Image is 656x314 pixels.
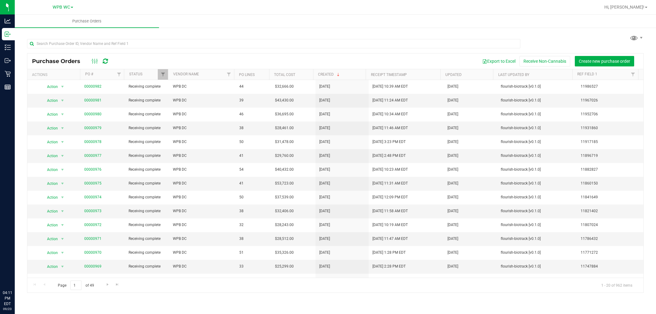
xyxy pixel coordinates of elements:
[447,153,458,159] span: [DATE]
[58,235,66,243] span: select
[239,236,267,242] span: 38
[42,193,58,202] span: Action
[173,208,232,214] span: WPB DC
[239,181,267,186] span: 41
[501,236,573,242] span: flourish-biotrack [v0.1.0]
[447,139,458,145] span: [DATE]
[581,250,640,256] span: 11771272
[275,250,294,256] span: $35,326.00
[239,125,267,131] span: 38
[501,139,573,145] span: flourish-biotrack [v0.1.0]
[275,194,294,200] span: $37,539.00
[501,222,573,228] span: flourish-biotrack [v0.1.0]
[84,126,101,130] a: 00000979
[18,264,26,271] iframe: Resource center unread badge
[581,111,640,117] span: 11952706
[372,139,406,145] span: [DATE] 3:23 PM EDT
[42,207,58,216] span: Action
[129,222,165,228] span: Receiving complete
[58,152,66,160] span: select
[319,250,330,256] span: [DATE]
[239,250,267,256] span: 51
[501,194,573,200] span: flourish-biotrack [v0.1.0]
[372,222,408,228] span: [DATE] 10:19 AM EDT
[581,236,640,242] span: 11786432
[579,59,630,64] span: Create new purchase order
[173,181,232,186] span: WPB DC
[372,208,408,214] span: [DATE] 11:58 AM EDT
[275,125,294,131] span: $28,461.00
[372,84,408,89] span: [DATE] 10:39 AM EDT
[84,112,101,116] a: 00000980
[372,111,408,117] span: [DATE] 10:34 AM EDT
[575,56,634,66] button: Create new purchase order
[129,236,165,242] span: Receiving complete
[58,248,66,257] span: select
[275,84,294,89] span: $32,666.00
[42,221,58,229] span: Action
[15,15,159,28] a: Purchase Orders
[275,97,294,103] span: $43,430.00
[319,194,330,200] span: [DATE]
[275,111,294,117] span: $36,695.00
[84,236,101,241] a: 00000971
[42,235,58,243] span: Action
[577,72,597,76] a: Ref Field 1
[478,56,519,66] button: Export to Excel
[224,69,234,80] a: Filter
[447,84,458,89] span: [DATE]
[239,111,267,117] span: 46
[501,250,573,256] span: flourish-biotrack [v0.1.0]
[84,84,101,89] a: 00000982
[173,236,232,242] span: WPB DC
[319,181,330,186] span: [DATE]
[501,125,573,131] span: flourish-biotrack [v0.1.0]
[129,181,165,186] span: Receiving complete
[53,5,70,10] span: WPB WC
[58,179,66,188] span: select
[5,31,11,37] inline-svg: Inbound
[129,125,165,131] span: Receiving complete
[84,153,101,158] a: 00000977
[447,125,458,131] span: [DATE]
[319,167,330,173] span: [DATE]
[501,181,573,186] span: flourish-biotrack [v0.1.0]
[84,209,101,213] a: 00000973
[319,97,330,103] span: [DATE]
[581,153,640,159] span: 11896719
[372,125,408,131] span: [DATE] 11:46 AM EDT
[58,124,66,133] span: select
[239,222,267,228] span: 32
[581,194,640,200] span: 11841649
[3,307,12,311] p: 09/23
[58,96,66,105] span: select
[372,236,408,242] span: [DATE] 11:47 AM EDT
[42,138,58,146] span: Action
[42,110,58,119] span: Action
[447,167,458,173] span: [DATE]
[318,72,341,77] a: Created
[173,153,232,159] span: WPB DC
[6,265,25,283] iframe: Resource center
[239,194,267,200] span: 50
[58,207,66,216] span: select
[32,58,86,65] span: Purchase Orders
[84,264,101,268] a: 00000969
[129,250,165,256] span: Receiving complete
[173,84,232,89] span: WPB DC
[581,222,640,228] span: 11807024
[32,73,78,77] div: Actions
[275,167,294,173] span: $40,432.00
[319,153,330,159] span: [DATE]
[129,97,165,103] span: Receiving complete
[275,208,294,214] span: $32,406.00
[173,97,232,103] span: WPB DC
[581,84,640,89] span: 11986527
[319,236,330,242] span: [DATE]
[58,221,66,229] span: select
[372,167,408,173] span: [DATE] 10:23 AM EDT
[58,193,66,202] span: select
[27,39,520,48] input: Search Purchase Order ID, Vendor Name and Ref Field 1
[447,222,458,228] span: [DATE]
[501,264,573,269] span: flourish-biotrack [v0.1.0]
